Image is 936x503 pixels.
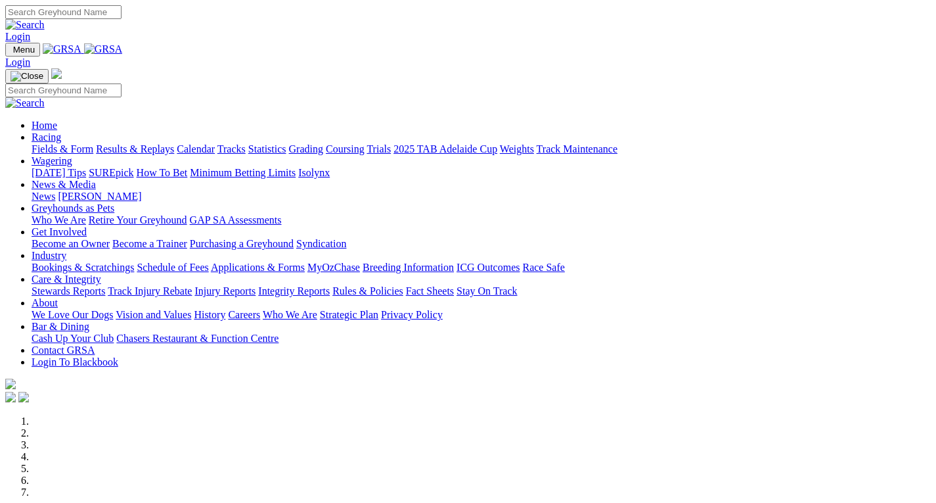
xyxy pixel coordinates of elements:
[116,309,191,320] a: Vision and Values
[367,143,391,155] a: Trials
[32,226,87,237] a: Get Involved
[217,143,246,155] a: Tracks
[84,43,123,55] img: GRSA
[258,285,330,297] a: Integrity Reports
[32,143,931,155] div: Racing
[5,5,122,19] input: Search
[32,167,86,178] a: [DATE] Tips
[116,333,279,344] a: Chasers Restaurant & Function Centre
[43,43,81,55] img: GRSA
[5,84,122,97] input: Search
[248,143,286,155] a: Statistics
[320,309,378,320] a: Strategic Plan
[32,179,96,190] a: News & Media
[32,285,931,297] div: Care & Integrity
[522,262,564,273] a: Race Safe
[228,309,260,320] a: Careers
[190,214,282,226] a: GAP SA Assessments
[5,379,16,389] img: logo-grsa-white.png
[211,262,305,273] a: Applications & Forms
[32,333,931,345] div: Bar & Dining
[363,262,454,273] a: Breeding Information
[32,167,931,179] div: Wagering
[32,143,93,155] a: Fields & Form
[332,285,403,297] a: Rules & Policies
[32,203,114,214] a: Greyhounds as Pets
[5,97,45,109] img: Search
[5,392,16,402] img: facebook.svg
[32,309,113,320] a: We Love Our Dogs
[307,262,360,273] a: MyOzChase
[296,238,346,249] a: Syndication
[32,214,931,226] div: Greyhounds as Pets
[289,143,323,155] a: Grading
[137,167,188,178] a: How To Bet
[13,45,35,55] span: Menu
[457,262,520,273] a: ICG Outcomes
[32,262,931,274] div: Industry
[326,143,365,155] a: Coursing
[32,274,101,285] a: Care & Integrity
[298,167,330,178] a: Isolynx
[32,238,931,250] div: Get Involved
[5,31,30,42] a: Login
[32,262,134,273] a: Bookings & Scratchings
[5,69,49,84] button: Toggle navigation
[32,333,114,344] a: Cash Up Your Club
[96,143,174,155] a: Results & Replays
[194,285,256,297] a: Injury Reports
[32,238,110,249] a: Become an Owner
[137,262,208,273] a: Schedule of Fees
[537,143,617,155] a: Track Maintenance
[32,345,95,356] a: Contact GRSA
[32,191,55,202] a: News
[89,167,133,178] a: SUREpick
[194,309,225,320] a: History
[190,167,296,178] a: Minimum Betting Limits
[32,285,105,297] a: Stewards Reports
[263,309,317,320] a: Who We Are
[190,238,294,249] a: Purchasing a Greyhound
[32,120,57,131] a: Home
[89,214,187,226] a: Retire Your Greyhound
[32,191,931,203] div: News & Media
[393,143,497,155] a: 2025 TAB Adelaide Cup
[32,155,72,166] a: Wagering
[32,309,931,321] div: About
[51,68,62,79] img: logo-grsa-white.png
[32,214,86,226] a: Who We Are
[32,132,61,143] a: Racing
[5,57,30,68] a: Login
[58,191,141,202] a: [PERSON_NAME]
[457,285,517,297] a: Stay On Track
[32,297,58,308] a: About
[108,285,192,297] a: Track Injury Rebate
[32,321,89,332] a: Bar & Dining
[5,43,40,57] button: Toggle navigation
[32,250,66,261] a: Industry
[32,356,118,368] a: Login To Blackbook
[5,19,45,31] img: Search
[500,143,534,155] a: Weights
[11,71,43,82] img: Close
[112,238,187,249] a: Become a Trainer
[406,285,454,297] a: Fact Sheets
[381,309,443,320] a: Privacy Policy
[177,143,215,155] a: Calendar
[18,392,29,402] img: twitter.svg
